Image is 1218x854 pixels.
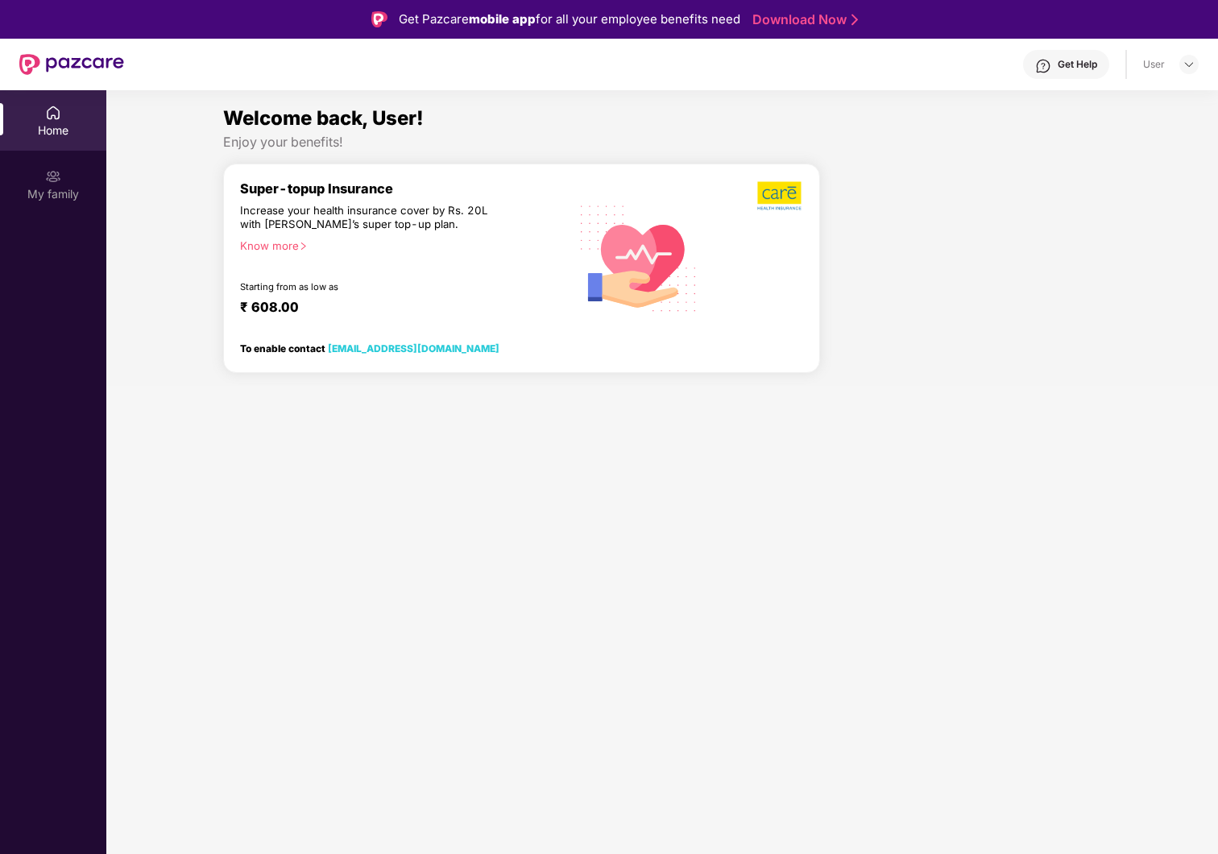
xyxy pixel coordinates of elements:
[371,11,387,27] img: Logo
[1035,58,1051,74] img: svg+xml;base64,PHN2ZyBpZD0iSGVscC0zMngzMiIgeG1sbnM9Imh0dHA6Ly93d3cudzMub3JnLzIwMDAvc3ZnIiB3aWR0aD...
[1183,58,1195,71] img: svg+xml;base64,PHN2ZyBpZD0iRHJvcGRvd24tMzJ4MzIiIHhtbG5zPSJodHRwOi8vd3d3LnczLm9yZy8yMDAwL3N2ZyIgd2...
[569,186,710,329] img: svg+xml;base64,PHN2ZyB4bWxucz0iaHR0cDovL3d3dy53My5vcmcvMjAwMC9zdmciIHhtbG5zOnhsaW5rPSJodHRwOi8vd3...
[45,168,61,184] img: svg+xml;base64,PHN2ZyB3aWR0aD0iMjAiIGhlaWdodD0iMjAiIHZpZXdCb3g9IjAgMCAyMCAyMCIgZmlsbD0ibm9uZSIgeG...
[223,134,1100,151] div: Enjoy your benefits!
[223,106,424,130] span: Welcome back, User!
[240,180,568,197] div: Super-topup Insurance
[240,204,499,232] div: Increase your health insurance cover by Rs. 20L with [PERSON_NAME]’s super top-up plan.
[299,242,308,251] span: right
[45,105,61,121] img: svg+xml;base64,PHN2ZyBpZD0iSG9tZSIgeG1sbnM9Imh0dHA6Ly93d3cudzMub3JnLzIwMDAvc3ZnIiB3aWR0aD0iMjAiIG...
[328,342,499,354] a: [EMAIL_ADDRESS][DOMAIN_NAME]
[240,239,558,251] div: Know more
[757,180,803,211] img: b5dec4f62d2307b9de63beb79f102df3.png
[851,11,858,28] img: Stroke
[399,10,740,29] div: Get Pazcare for all your employee benefits need
[469,11,536,27] strong: mobile app
[1143,58,1165,71] div: User
[240,299,552,318] div: ₹ 608.00
[240,281,499,292] div: Starting from as low as
[19,54,124,75] img: New Pazcare Logo
[752,11,853,28] a: Download Now
[240,342,499,354] div: To enable contact
[1058,58,1097,71] div: Get Help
